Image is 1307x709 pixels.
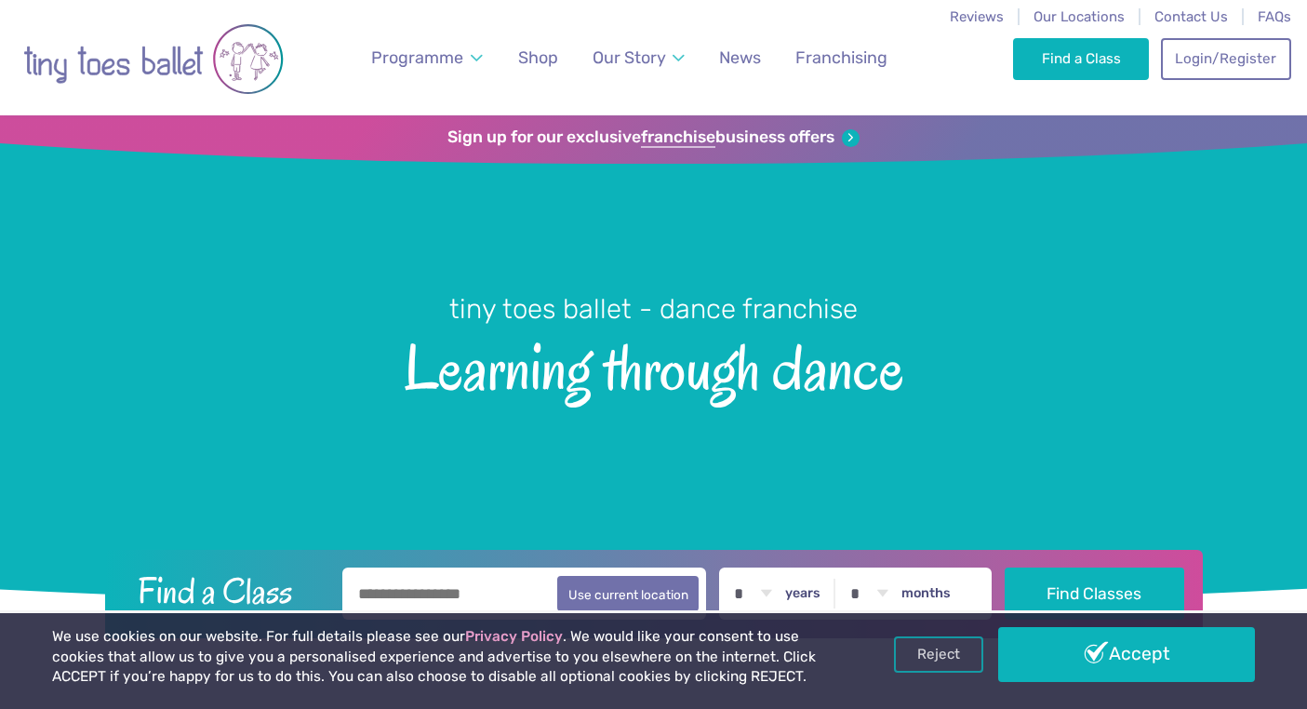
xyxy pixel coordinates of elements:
button: Find Classes [1005,568,1184,620]
a: Franchising [787,37,896,79]
a: Find a Class [1013,38,1150,79]
a: Accept [998,627,1255,681]
a: Shop [510,37,567,79]
label: months [901,585,951,602]
a: FAQs [1258,8,1291,25]
span: Shop [518,47,558,67]
span: News [719,47,761,67]
span: Learning through dance [33,328,1274,403]
strong: franchise [641,127,715,148]
small: tiny toes ballet - dance franchise [449,293,858,325]
button: Use current location [557,576,700,611]
a: Privacy Policy [465,628,563,645]
a: Our Story [584,37,694,79]
span: Franchising [795,47,887,67]
a: Reject [894,636,983,672]
a: Our Locations [1034,8,1125,25]
h2: Find a Class [123,568,329,614]
span: Programme [371,47,463,67]
a: Contact Us [1154,8,1228,25]
a: Login/Register [1161,38,1291,79]
span: Our Story [593,47,666,67]
a: News [711,37,769,79]
label: years [785,585,820,602]
a: Programme [363,37,491,79]
a: Reviews [950,8,1004,25]
p: We use cookies on our website. For full details please see our . We would like your consent to us... [52,627,834,688]
a: Sign up for our exclusivefranchisebusiness offers [447,127,860,148]
img: tiny toes ballet [23,12,284,106]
